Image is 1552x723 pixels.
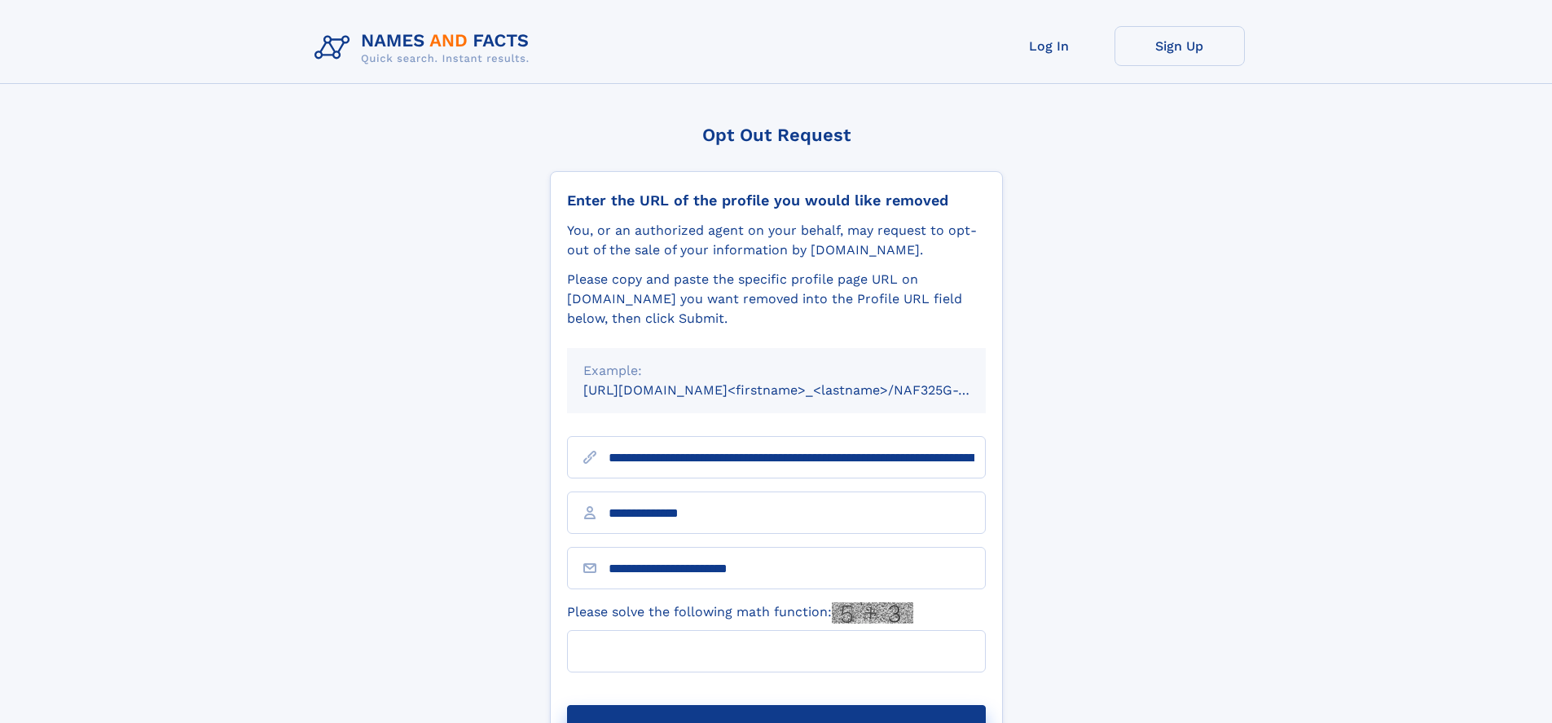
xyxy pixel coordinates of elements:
div: Enter the URL of the profile you would like removed [567,192,986,209]
div: Example: [583,361,969,381]
img: Logo Names and Facts [308,26,543,70]
div: Opt Out Request [550,125,1003,145]
a: Sign Up [1115,26,1245,66]
a: Log In [984,26,1115,66]
label: Please solve the following math function: [567,602,913,624]
small: [URL][DOMAIN_NAME]<firstname>_<lastname>/NAF325G-xxxxxxxx [583,382,1017,398]
div: You, or an authorized agent on your behalf, may request to opt-out of the sale of your informatio... [567,221,986,260]
div: Please copy and paste the specific profile page URL on [DOMAIN_NAME] you want removed into the Pr... [567,270,986,328]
